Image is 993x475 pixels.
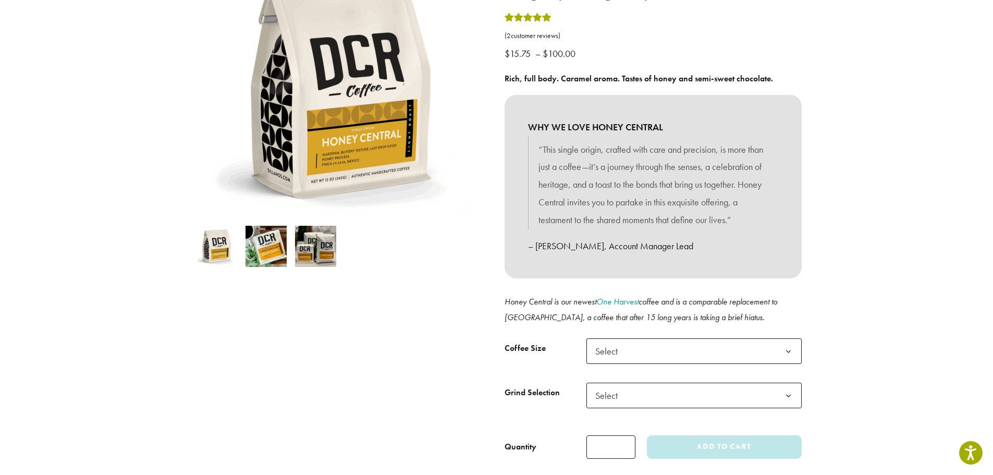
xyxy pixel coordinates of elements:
i: Honey Central is our newest coffee and is a comparable replacement to [GEOGRAPHIC_DATA], a coffee... [505,296,777,323]
p: – [PERSON_NAME], Account Manager Lead [528,237,778,255]
p: “This single origin, crafted with care and precision, is more than just a coffee—it’s a journey t... [538,141,768,229]
span: Select [591,385,628,406]
span: Select [586,383,802,408]
a: One Harvest [596,296,639,307]
bdi: 100.00 [543,47,578,59]
div: Rated 5.00 out of 5 [505,11,551,27]
img: Honey Central - Image 3 [295,226,336,267]
span: 2 [507,31,511,40]
label: Grind Selection [505,385,586,400]
a: (2customer reviews) [505,31,802,41]
span: – [535,47,541,59]
div: Quantity [505,441,536,453]
img: Honey Central - Image 2 [246,226,287,267]
bdi: 15.75 [505,47,533,59]
span: $ [505,47,510,59]
b: WHY WE LOVE HONEY CENTRAL [528,118,778,136]
span: Select [591,341,628,361]
label: Coffee Size [505,341,586,356]
input: Product quantity [586,435,635,459]
button: Add to cart [647,435,801,459]
img: Honey Central [196,226,237,267]
b: Rich, full body. Caramel aroma. Tastes of honey and semi-sweet chocolate. [505,73,773,84]
span: Select [586,338,802,364]
span: $ [543,47,548,59]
